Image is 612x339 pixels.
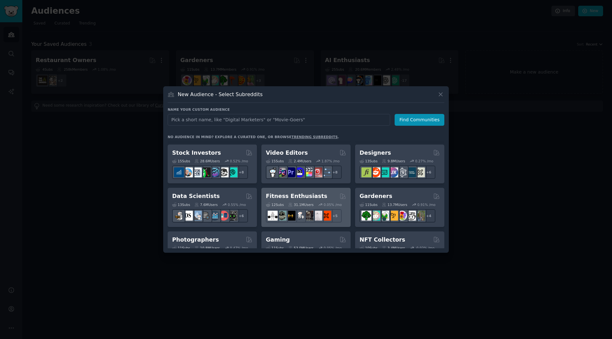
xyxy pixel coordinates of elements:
[360,149,391,157] h2: Designers
[268,211,278,221] img: GYM
[210,167,220,177] img: StocksAndTrading
[321,211,331,221] img: personaltraining
[324,246,342,250] div: 0.05 % /mo
[192,167,202,177] img: Forex
[172,192,220,200] h2: Data Scientists
[201,167,211,177] img: Trading
[286,167,295,177] img: premiere
[303,167,313,177] img: finalcutpro
[382,159,405,163] div: 9.8M Users
[266,192,327,200] h2: Fitness Enthusiasts
[295,167,304,177] img: VideoEditors
[324,202,342,207] div: 0.05 % /mo
[288,202,313,207] div: 31.1M Users
[266,236,290,244] h2: Gaming
[228,167,237,177] img: technicalanalysis
[210,211,220,221] img: analytics
[230,159,248,163] div: 0.52 % /mo
[382,202,407,207] div: 13.7M Users
[370,211,380,221] img: succulents
[277,167,287,177] img: editors
[183,167,193,177] img: ValueInvesting
[360,246,377,250] div: 10 Sub s
[201,211,211,221] img: dataengineering
[370,167,380,177] img: logodesign
[194,246,220,250] div: 10.8M Users
[422,166,435,179] div: + 6
[219,211,229,221] img: datasets
[312,211,322,221] img: physicaltherapy
[172,236,219,244] h2: Photographers
[168,107,444,112] h3: Name your custom audience
[172,159,190,163] div: 15 Sub s
[360,159,377,163] div: 13 Sub s
[266,159,284,163] div: 15 Sub s
[228,202,246,207] div: 0.55 % /mo
[168,135,339,139] div: No audience in mind? Explore a curated one, or browse .
[328,166,342,179] div: + 8
[361,211,371,221] img: vegetablegardening
[328,209,342,222] div: + 5
[397,167,407,177] img: userexperience
[395,114,444,126] button: Find Communities
[266,202,284,207] div: 12 Sub s
[382,246,405,250] div: 3.4M Users
[172,202,190,207] div: 13 Sub s
[172,246,190,250] div: 11 Sub s
[295,211,304,221] img: weightroom
[235,166,248,179] div: + 8
[192,211,202,221] img: statistics
[406,167,416,177] img: learndesign
[228,211,237,221] img: data
[388,167,398,177] img: UXDesign
[361,167,371,177] img: typography
[388,211,398,221] img: GardeningUK
[266,246,284,250] div: 11 Sub s
[321,167,331,177] img: postproduction
[277,211,287,221] img: GymMotivation
[178,91,263,98] h3: New Audience - Select Subreddits
[291,135,338,139] a: trending subreddits
[360,192,392,200] h2: Gardeners
[303,211,313,221] img: fitness30plus
[172,149,221,157] h2: Stock Investors
[397,211,407,221] img: flowers
[288,159,311,163] div: 2.4M Users
[422,209,435,222] div: + 4
[379,211,389,221] img: SavageGarden
[183,211,193,221] img: datascience
[286,211,295,221] img: workout
[174,211,184,221] img: MachineLearning
[360,236,405,244] h2: NFT Collectors
[219,167,229,177] img: swingtrading
[415,211,425,221] img: GardenersWorld
[415,246,435,250] div: -0.02 % /mo
[168,114,390,126] input: Pick a short name, like "Digital Marketers" or "Movie-Goers"
[235,209,248,222] div: + 6
[406,211,416,221] img: UrbanGardening
[417,202,435,207] div: 0.91 % /mo
[268,167,278,177] img: gopro
[379,167,389,177] img: UI_Design
[194,159,220,163] div: 28.6M Users
[230,246,248,250] div: 0.47 % /mo
[415,167,425,177] img: UX_Design
[360,202,377,207] div: 11 Sub s
[312,167,322,177] img: Youtubevideo
[266,149,308,157] h2: Video Editors
[194,202,218,207] div: 7.6M Users
[288,246,313,250] div: 53.0M Users
[415,159,433,163] div: 0.27 % /mo
[322,159,340,163] div: 1.87 % /mo
[174,167,184,177] img: dividends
